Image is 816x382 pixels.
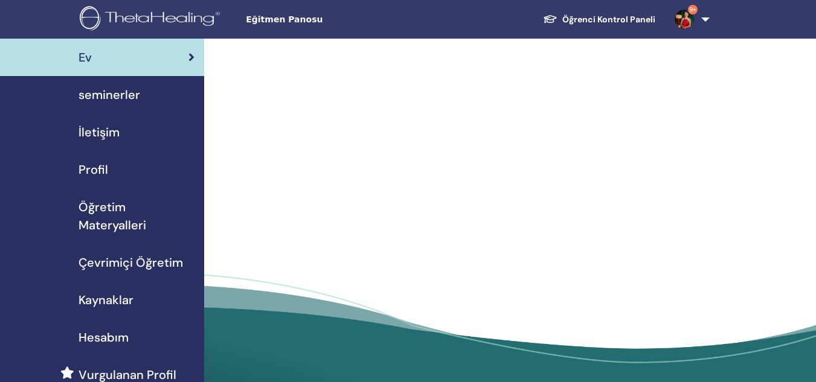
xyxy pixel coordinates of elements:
[688,5,698,14] span: 9+
[80,6,224,33] img: logo.png
[79,123,120,141] span: İletişim
[246,13,427,26] span: Eğitmen Panosu
[79,291,133,309] span: Kaynaklar
[533,8,665,31] a: Öğrenci Kontrol Paneli
[79,253,183,272] span: Çevrimiçi Öğretim
[79,86,140,104] span: seminerler
[79,161,108,179] span: Profil
[79,328,129,346] span: Hesabım
[675,10,694,29] img: default.jpg
[79,198,194,234] span: Öğretim Materyalleri
[79,48,92,66] span: Ev
[543,14,557,24] img: graduation-cap-white.svg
